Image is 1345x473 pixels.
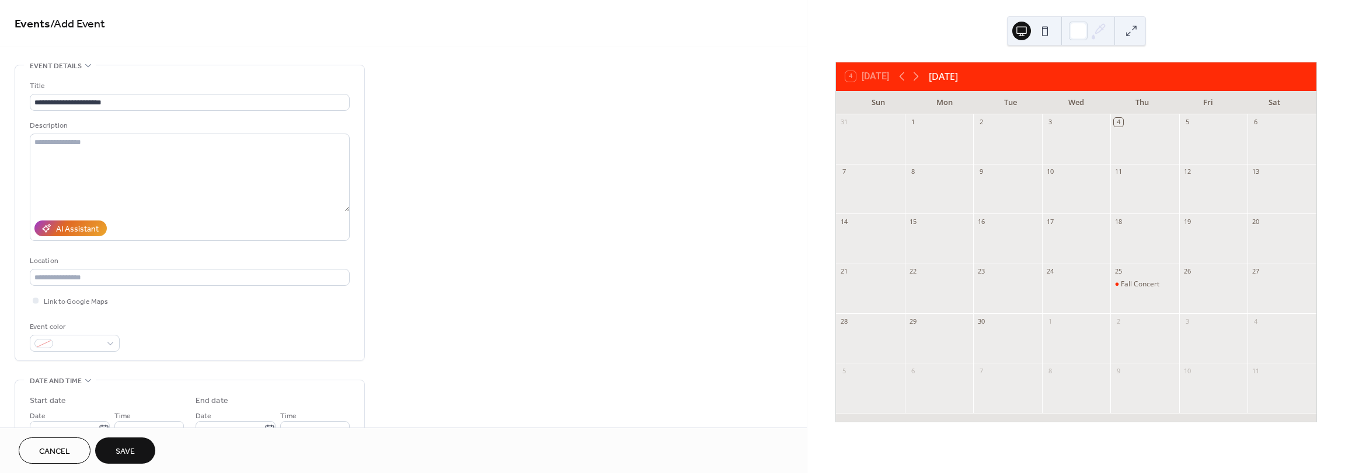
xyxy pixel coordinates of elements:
div: 13 [1251,167,1260,176]
div: 12 [1183,167,1191,176]
div: 2 [1114,317,1123,325]
div: 4 [1251,317,1260,325]
div: Fall Concert [1121,279,1159,289]
div: 1 [908,118,917,127]
div: 8 [1046,366,1054,375]
div: 30 [977,317,985,325]
div: Description [30,120,347,132]
div: 23 [977,267,985,276]
div: 19 [1183,217,1191,226]
div: 11 [1114,167,1123,176]
div: Event color [30,321,117,333]
div: Location [30,255,347,267]
span: Date and time [30,375,82,387]
div: 6 [1251,118,1260,127]
div: 3 [1046,118,1054,127]
div: Mon [911,91,977,114]
span: / Add Event [50,13,105,36]
div: 24 [1046,267,1054,276]
div: 26 [1183,267,1191,276]
div: 22 [908,267,917,276]
span: Date [30,410,46,422]
div: 7 [977,366,985,375]
div: 1 [1046,317,1054,325]
div: 20 [1251,217,1260,226]
div: 9 [1114,366,1123,375]
div: 8 [908,167,917,176]
div: 6 [908,366,917,375]
div: 9 [977,167,985,176]
div: 4 [1114,118,1123,127]
div: 25 [1114,267,1123,276]
div: 10 [1183,366,1191,375]
button: Cancel [19,437,90,464]
span: Link to Google Maps [44,296,108,308]
div: Sun [845,91,911,114]
div: 14 [839,217,848,226]
div: AI Assistant [56,223,99,236]
div: 28 [839,317,848,325]
div: Thu [1109,91,1175,114]
span: Event details [30,60,82,72]
div: 7 [839,167,848,176]
div: Fall Concert [1110,279,1179,289]
div: 5 [1183,118,1191,127]
button: Save [95,437,155,464]
div: 18 [1114,217,1123,226]
div: [DATE] [929,69,958,83]
button: AI Assistant [34,220,107,236]
span: Time [114,410,131,422]
div: Fri [1175,91,1241,114]
a: Events [15,13,50,36]
div: End date [196,395,228,407]
div: 5 [839,366,848,375]
div: Sat [1241,91,1307,114]
span: Cancel [39,446,70,458]
div: Title [30,80,347,92]
div: 2 [977,118,985,127]
div: 16 [977,217,985,226]
div: 11 [1251,366,1260,375]
div: 3 [1183,317,1191,325]
div: 27 [1251,267,1260,276]
span: Time [280,410,297,422]
div: 17 [1046,217,1054,226]
div: Start date [30,395,66,407]
span: Save [116,446,135,458]
div: Wed [1043,91,1109,114]
div: 31 [839,118,848,127]
span: Date [196,410,211,422]
div: 15 [908,217,917,226]
div: Tue [977,91,1043,114]
div: 10 [1046,167,1054,176]
div: 29 [908,317,917,325]
div: 21 [839,267,848,276]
